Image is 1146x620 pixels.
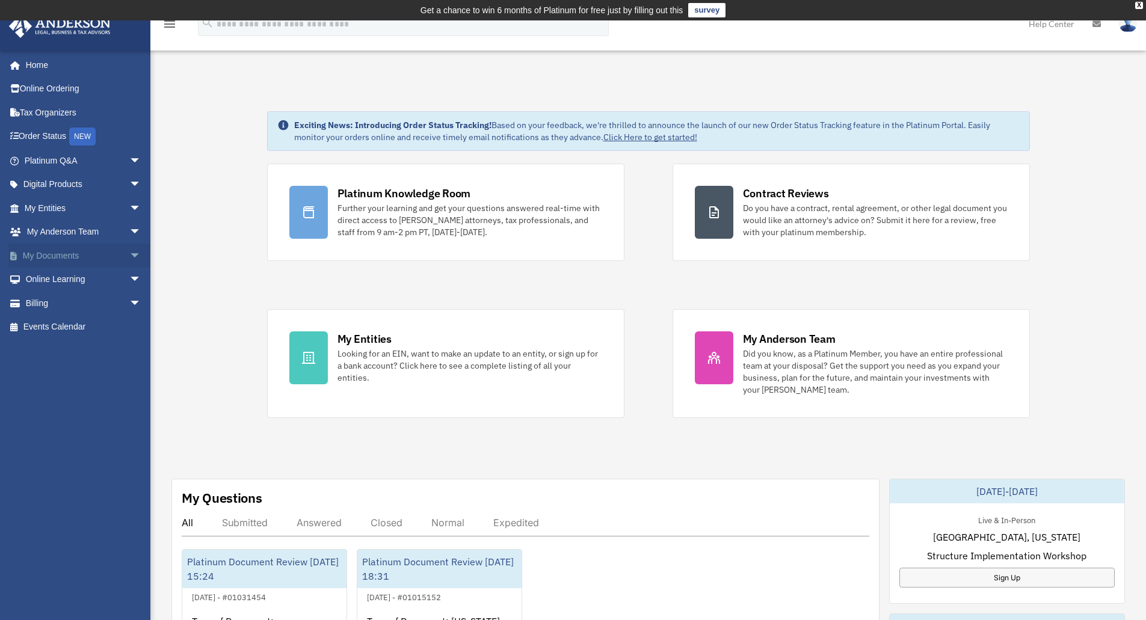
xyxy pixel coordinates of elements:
div: Platinum Document Review [DATE] 18:31 [357,550,522,588]
div: All [182,517,193,529]
div: Answered [297,517,342,529]
span: arrow_drop_down [129,149,153,173]
a: Events Calendar [8,315,159,339]
div: NEW [69,127,96,146]
div: Closed [371,517,402,529]
div: Further your learning and get your questions answered real-time with direct access to [PERSON_NAM... [337,202,602,238]
span: arrow_drop_down [129,268,153,292]
a: My Anderson Team Did you know, as a Platinum Member, you have an entire professional team at your... [673,309,1030,418]
a: Billingarrow_drop_down [8,291,159,315]
div: Normal [431,517,464,529]
div: My Anderson Team [743,331,836,346]
a: My Anderson Teamarrow_drop_down [8,220,159,244]
div: Platinum Knowledge Room [337,186,471,201]
div: Looking for an EIN, want to make an update to an entity, or sign up for a bank account? Click her... [337,348,602,384]
a: Platinum Knowledge Room Further your learning and get your questions answered real-time with dire... [267,164,624,261]
a: survey [688,3,725,17]
a: Digital Productsarrow_drop_down [8,173,159,197]
a: My Documentsarrow_drop_down [8,244,159,268]
a: Order StatusNEW [8,124,159,149]
span: arrow_drop_down [129,220,153,245]
div: Did you know, as a Platinum Member, you have an entire professional team at your disposal? Get th... [743,348,1008,396]
i: menu [162,17,177,31]
a: Home [8,53,153,77]
a: Contract Reviews Do you have a contract, rental agreement, or other legal document you would like... [673,164,1030,261]
div: Based on your feedback, we're thrilled to announce the launch of our new Order Status Tracking fe... [294,119,1020,143]
div: Live & In-Person [969,513,1045,526]
div: [DATE]-[DATE] [890,479,1124,503]
i: search [201,16,214,29]
div: My Questions [182,489,262,507]
span: [GEOGRAPHIC_DATA], [US_STATE] [933,530,1080,544]
span: arrow_drop_down [129,291,153,316]
div: Get a chance to win 6 months of Platinum for free just by filling out this [421,3,683,17]
span: Structure Implementation Workshop [927,548,1086,563]
div: Expedited [493,517,539,529]
div: Submitted [222,517,268,529]
div: My Entities [337,331,392,346]
a: Tax Organizers [8,100,159,124]
div: [DATE] - #01031454 [182,590,276,603]
div: close [1135,2,1143,9]
a: Platinum Q&Aarrow_drop_down [8,149,159,173]
span: arrow_drop_down [129,173,153,197]
a: My Entitiesarrow_drop_down [8,196,159,220]
img: User Pic [1119,15,1137,32]
a: Online Ordering [8,77,159,101]
a: Online Learningarrow_drop_down [8,268,159,292]
a: Sign Up [899,568,1115,588]
div: Contract Reviews [743,186,829,201]
span: arrow_drop_down [129,244,153,268]
div: Do you have a contract, rental agreement, or other legal document you would like an attorney's ad... [743,202,1008,238]
img: Anderson Advisors Platinum Portal [5,14,114,38]
span: arrow_drop_down [129,196,153,221]
div: [DATE] - #01015152 [357,590,451,603]
strong: Exciting News: Introducing Order Status Tracking! [294,120,491,130]
a: My Entities Looking for an EIN, want to make an update to an entity, or sign up for a bank accoun... [267,309,624,418]
div: Platinum Document Review [DATE] 15:24 [182,550,347,588]
a: Click Here to get started! [603,132,697,143]
a: menu [162,21,177,31]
